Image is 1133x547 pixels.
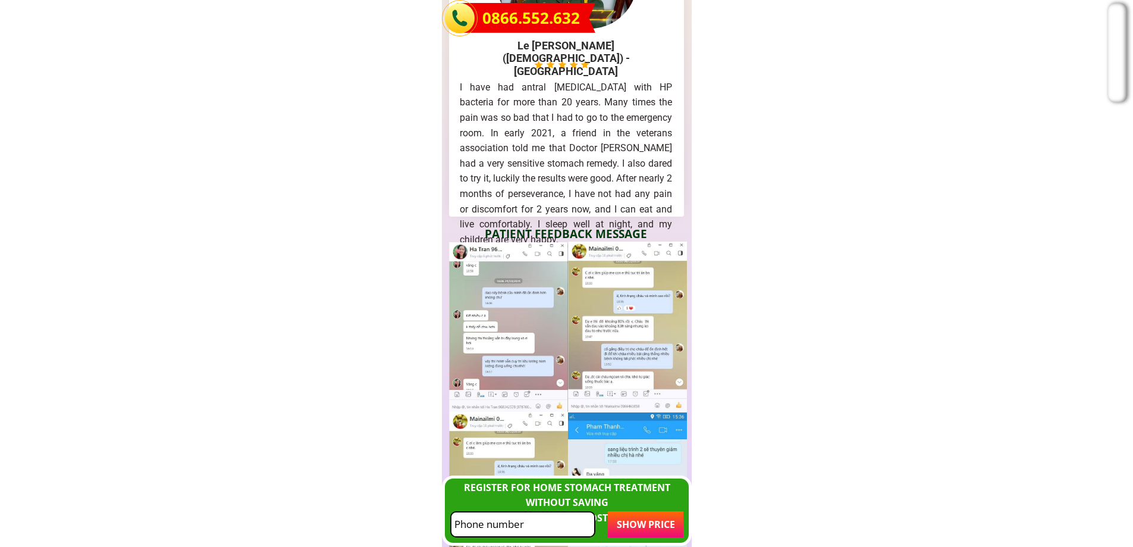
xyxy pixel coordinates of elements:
[451,512,594,536] input: Please re-enter your Phone Number which must only include 10 digits!
[464,481,670,510] font: REGISTER FOR HOME STOMACH TREATMENT WITHOUT SAVING
[617,518,675,531] font: SHOW PRICE
[503,39,630,77] font: Le [PERSON_NAME] ([DEMOGRAPHIC_DATA]) - [GEOGRAPHIC_DATA]
[485,226,647,242] font: PATIENT FEEDBACK MESSAGE
[460,82,672,245] font: I have had antral [MEDICAL_DATA] with HP bacteria for more than 20 years. Many times the pain was...
[482,7,580,29] font: 0866.552.632
[482,6,583,31] a: 0866.552.632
